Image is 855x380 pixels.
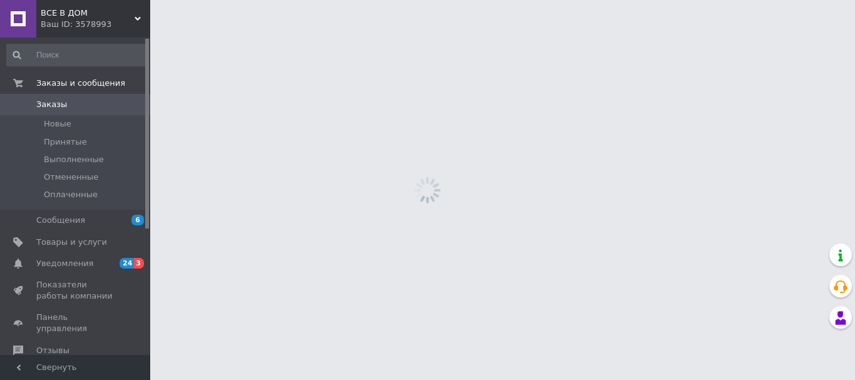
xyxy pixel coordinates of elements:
span: 3 [134,258,144,269]
span: ВСЕ В ДОМ [41,8,135,19]
input: Поиск [6,44,148,66]
span: Заказы и сообщения [36,78,125,89]
span: Уведомления [36,258,93,269]
span: Товары и услуги [36,237,107,248]
span: Выполненные [44,154,104,165]
div: Ваш ID: 3578993 [41,19,150,30]
span: 6 [131,215,144,225]
span: Принятые [44,136,87,148]
span: Отмененные [44,172,98,183]
span: Новые [44,118,71,130]
span: Отзывы [36,345,69,356]
span: Сообщения [36,215,85,226]
span: Заказы [36,99,67,110]
span: Показатели работы компании [36,279,116,302]
span: Панель управления [36,312,116,334]
span: Оплаченные [44,189,98,200]
span: 24 [120,258,134,269]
